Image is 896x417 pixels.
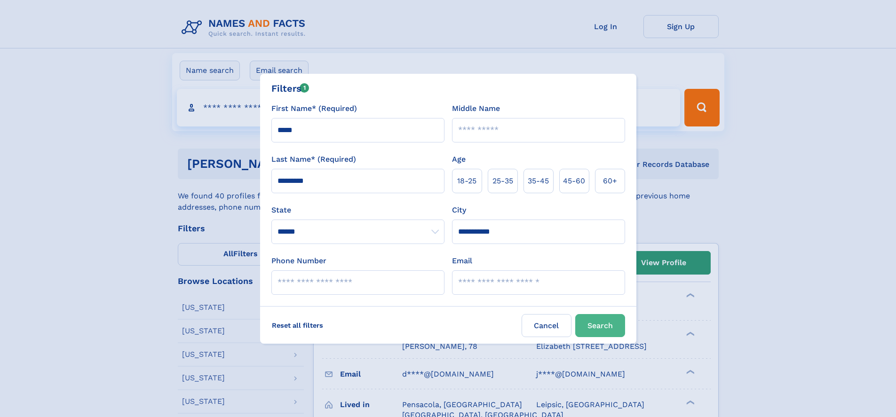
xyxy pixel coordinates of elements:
[271,255,326,267] label: Phone Number
[452,103,500,114] label: Middle Name
[452,154,466,165] label: Age
[603,175,617,187] span: 60+
[271,103,357,114] label: First Name* (Required)
[492,175,513,187] span: 25‑35
[266,314,329,337] label: Reset all filters
[522,314,571,337] label: Cancel
[563,175,585,187] span: 45‑60
[271,81,309,95] div: Filters
[452,255,472,267] label: Email
[271,154,356,165] label: Last Name* (Required)
[452,205,466,216] label: City
[457,175,476,187] span: 18‑25
[575,314,625,337] button: Search
[528,175,549,187] span: 35‑45
[271,205,444,216] label: State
